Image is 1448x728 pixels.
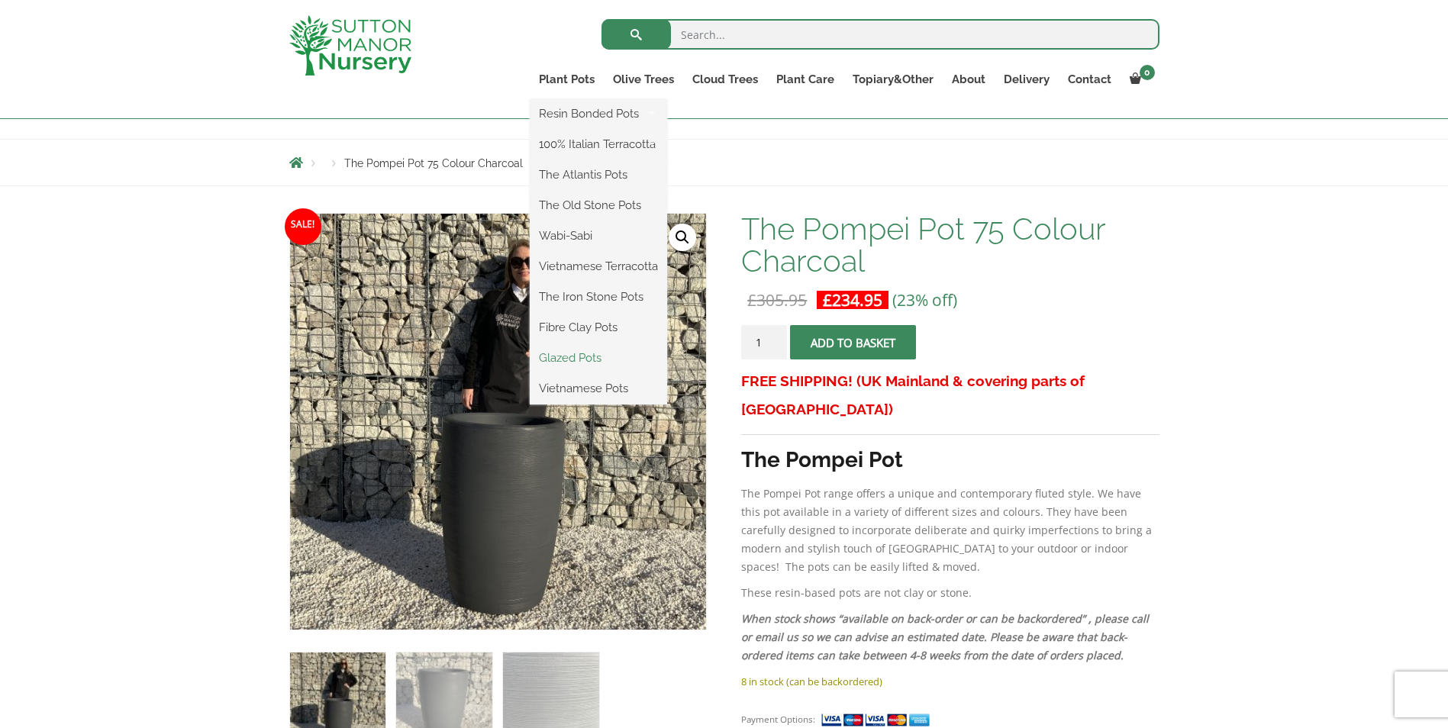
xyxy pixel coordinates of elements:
[289,156,1159,169] nav: Breadcrumbs
[530,69,604,90] a: Plant Pots
[530,285,667,308] a: The Iron Stone Pots
[530,133,667,156] a: 100% Italian Terracotta
[843,69,943,90] a: Topiary&Other
[530,224,667,247] a: Wabi-Sabi
[741,213,1159,277] h1: The Pompei Pot 75 Colour Charcoal
[823,289,832,311] span: £
[1140,65,1155,80] span: 0
[747,289,807,311] bdi: 305.95
[943,69,995,90] a: About
[821,712,935,728] img: payment supported
[344,157,523,169] span: The Pompei Pot 75 Colour Charcoal
[741,367,1159,424] h3: FREE SHIPPING! (UK Mainland & covering parts of [GEOGRAPHIC_DATA])
[530,194,667,217] a: The Old Stone Pots
[741,611,1149,662] em: When stock shows “available on back-order or can be backordered” , please call or email us so we ...
[741,584,1159,602] p: These resin-based pots are not clay or stone.
[1121,69,1159,90] a: 0
[741,325,787,359] input: Product quantity
[741,714,815,725] small: Payment Options:
[823,289,882,311] bdi: 234.95
[669,224,696,251] a: View full-screen image gallery
[530,377,667,400] a: Vietnamese Pots
[767,69,843,90] a: Plant Care
[604,69,683,90] a: Olive Trees
[530,346,667,369] a: Glazed Pots
[530,255,667,278] a: Vietnamese Terracotta
[601,19,1159,50] input: Search...
[530,102,667,125] a: Resin Bonded Pots
[683,69,767,90] a: Cloud Trees
[747,289,756,311] span: £
[530,163,667,186] a: The Atlantis Pots
[741,485,1159,576] p: The Pompei Pot range offers a unique and contemporary fluted style. We have this pot available in...
[741,672,1159,691] p: 8 in stock (can be backordered)
[289,15,411,76] img: logo
[741,447,903,472] strong: The Pompei Pot
[1059,69,1121,90] a: Contact
[285,208,321,245] span: Sale!
[530,316,667,339] a: Fibre Clay Pots
[892,289,957,311] span: (23% off)
[790,325,916,359] button: Add to basket
[995,69,1059,90] a: Delivery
